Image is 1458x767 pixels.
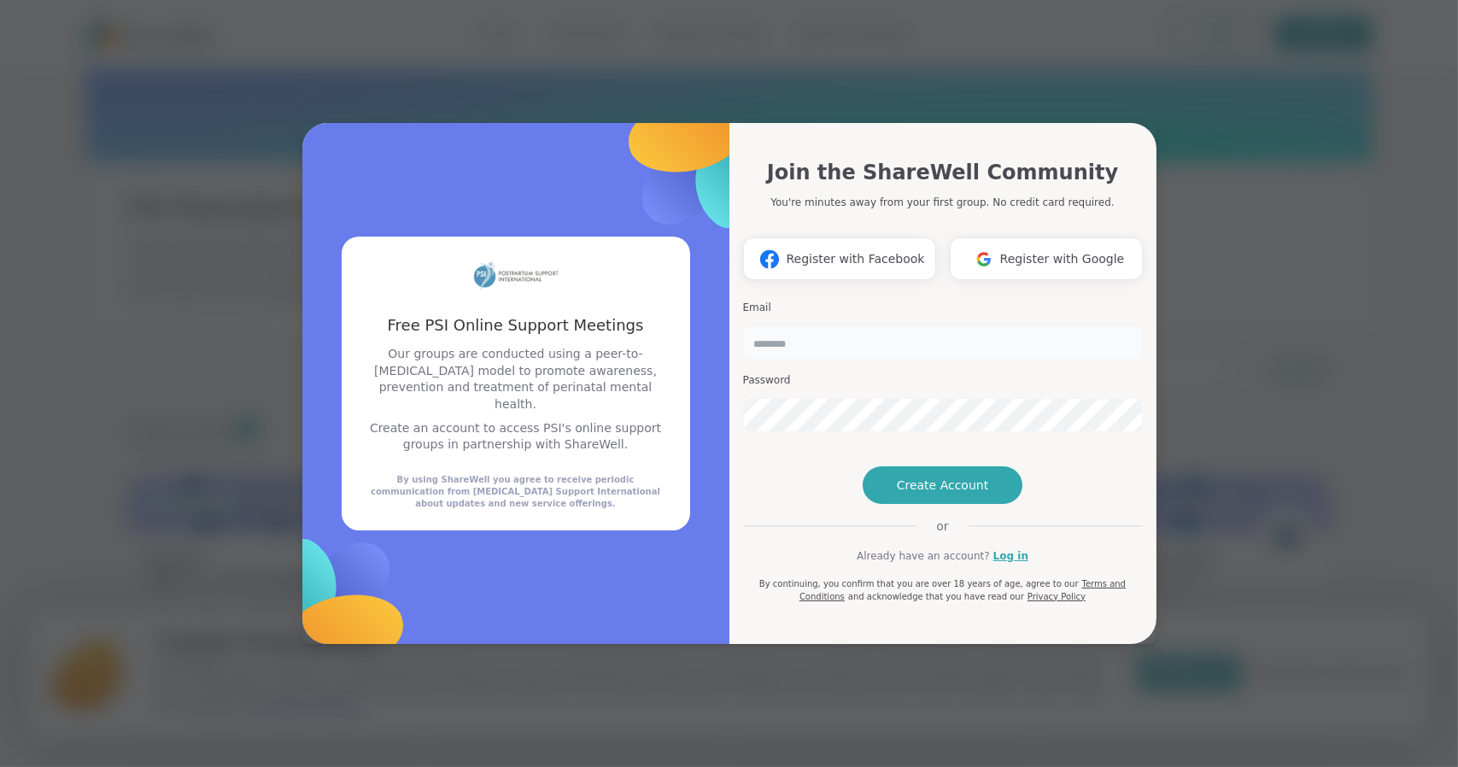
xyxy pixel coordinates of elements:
span: Register with Facebook [786,250,924,268]
span: Already have an account? [857,548,990,564]
img: ShareWell Logomark [190,459,479,748]
img: ShareWell Logomark [968,243,1000,275]
img: ShareWell Logomark [552,19,841,308]
h1: Join the ShareWell Community [767,157,1118,188]
a: Terms and Conditions [799,579,1126,601]
img: partner logo [473,257,559,294]
button: Create Account [863,466,1023,504]
p: Create an account to access PSI's online support groups in partnership with ShareWell. [362,420,670,454]
span: Register with Google [1000,250,1125,268]
p: Our groups are conducted using a peer-to-[MEDICAL_DATA] model to promote awareness, prevention an... [362,346,670,413]
h3: Email [743,301,1143,315]
h3: Password [743,373,1143,388]
button: Register with Facebook [743,237,936,280]
img: ShareWell Logomark [753,243,786,275]
span: By continuing, you confirm that you are over 18 years of age, agree to our [759,579,1079,588]
span: and acknowledge that you have read our [848,592,1024,601]
button: Register with Google [950,237,1143,280]
h3: Free PSI Online Support Meetings [362,314,670,336]
span: Create Account [897,477,989,494]
a: Log in [993,548,1028,564]
a: Privacy Policy [1028,592,1086,601]
p: You're minutes away from your first group. No credit card required. [770,195,1114,210]
div: By using ShareWell you agree to receive periodic communication from [MEDICAL_DATA] Support Intern... [362,474,670,510]
span: or [916,518,969,535]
